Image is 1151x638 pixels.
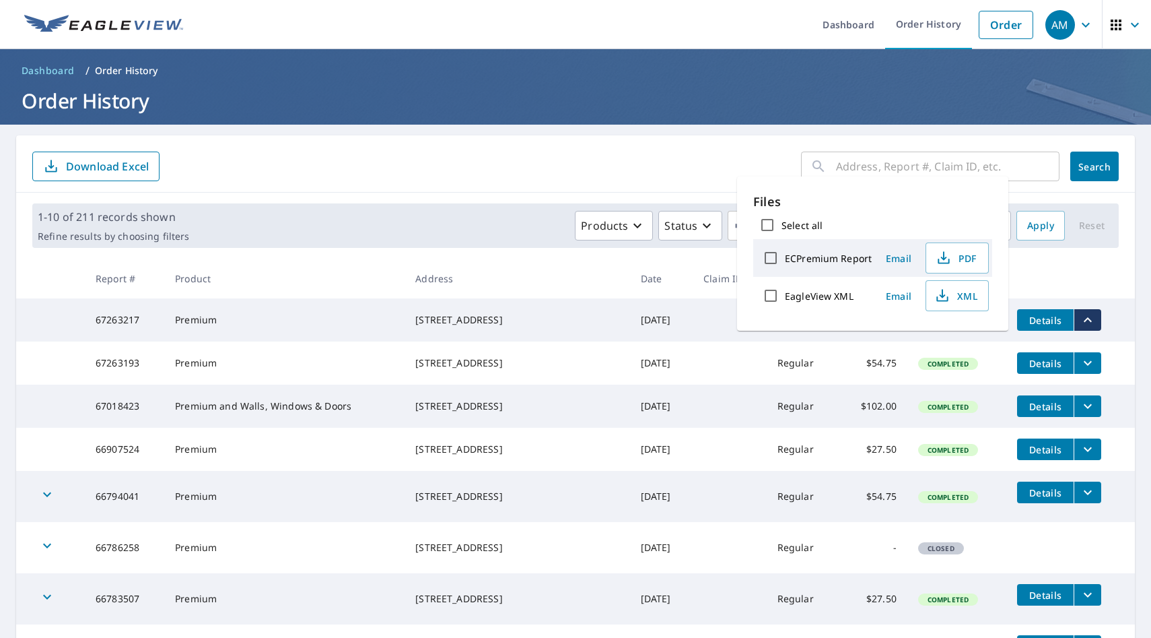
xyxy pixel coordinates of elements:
[415,313,619,327] div: [STREET_ADDRESS]
[919,544,963,553] span: Closed
[1025,314,1066,327] span: Details
[1074,482,1101,503] button: filesDropdownBtn-66794041
[85,385,164,428] td: 67018423
[164,342,405,385] td: Premium
[926,243,989,274] button: PDF
[405,259,629,298] th: Address
[16,60,80,82] a: Dashboard
[767,573,838,625] td: Regular
[979,11,1033,39] a: Order
[919,402,977,412] span: Completed
[85,428,164,471] td: 66907524
[785,252,872,265] label: ECPremium Report
[753,193,992,211] p: Files
[630,428,693,471] td: [DATE]
[838,428,907,471] td: $27.50
[838,522,907,573] td: -
[630,298,693,342] td: [DATE]
[415,443,619,456] div: [STREET_ADDRESS]
[1074,439,1101,460] button: filesDropdownBtn-66907524
[919,492,977,502] span: Completed
[767,522,838,573] td: Regular
[919,359,977,369] span: Completed
[95,64,158,77] p: Order History
[16,60,1135,82] nav: breadcrumb
[164,298,405,342] td: Premium
[164,522,405,573] td: Premium
[926,280,989,311] button: XML
[838,471,907,522] td: $54.75
[1017,584,1074,606] button: detailsBtn-66783507
[1025,486,1066,499] span: Details
[415,490,619,503] div: [STREET_ADDRESS]
[630,522,693,573] td: [DATE]
[85,573,164,625] td: 66783507
[38,230,189,243] p: Refine results by choosing filters
[85,471,164,522] td: 66794041
[1017,352,1074,374] button: detailsBtn-67263193
[728,211,804,241] button: Orgs
[919,445,977,455] span: Completed
[767,471,838,522] td: Regular
[575,211,653,241] button: Products
[1027,218,1054,234] span: Apply
[164,471,405,522] td: Premium
[1016,211,1065,241] button: Apply
[415,400,619,413] div: [STREET_ADDRESS]
[85,342,164,385] td: 67263193
[415,356,619,370] div: [STREET_ADDRESS]
[781,219,823,232] label: Select all
[164,259,405,298] th: Product
[85,522,164,573] td: 66786258
[1017,439,1074,460] button: detailsBtn-66907524
[1025,589,1066,602] span: Details
[1025,357,1066,370] span: Details
[734,218,779,234] span: Orgs
[1070,152,1119,181] button: Search
[85,259,164,298] th: Report #
[1017,309,1074,331] button: detailsBtn-67263217
[1017,395,1074,417] button: detailsBtn-67018423
[66,159,149,174] p: Download Excel
[415,541,619,554] div: [STREET_ADDRESS]
[664,218,697,234] p: Status
[767,428,838,471] td: Regular
[1045,10,1075,40] div: AM
[1074,395,1101,417] button: filesDropdownBtn-67018423
[934,250,977,266] span: PDF
[630,385,693,428] td: [DATE]
[785,290,853,302] label: EagleView XML
[838,385,907,428] td: $102.00
[1081,160,1108,173] span: Search
[882,290,915,302] span: Email
[630,342,693,385] td: [DATE]
[630,471,693,522] td: [DATE]
[838,342,907,385] td: $54.75
[658,211,722,241] button: Status
[838,573,907,625] td: $27.50
[1074,309,1101,331] button: filesDropdownBtn-67263217
[85,298,164,342] td: 67263217
[767,342,838,385] td: Regular
[38,209,189,225] p: 1-10 of 211 records shown
[24,15,183,35] img: EV Logo
[882,252,915,265] span: Email
[630,259,693,298] th: Date
[877,248,920,269] button: Email
[836,148,1059,185] input: Address, Report #, Claim ID, etc.
[1074,352,1101,374] button: filesDropdownBtn-67263193
[581,218,628,234] p: Products
[1017,482,1074,503] button: detailsBtn-66794041
[164,428,405,471] td: Premium
[1025,443,1066,456] span: Details
[767,385,838,428] td: Regular
[22,64,75,77] span: Dashboard
[16,87,1135,115] h1: Order History
[32,152,160,181] button: Download Excel
[919,595,977,604] span: Completed
[164,385,405,428] td: Premium and Walls, Windows & Doors
[1025,400,1066,413] span: Details
[693,259,767,298] th: Claim ID
[85,63,90,79] li: /
[630,573,693,625] td: [DATE]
